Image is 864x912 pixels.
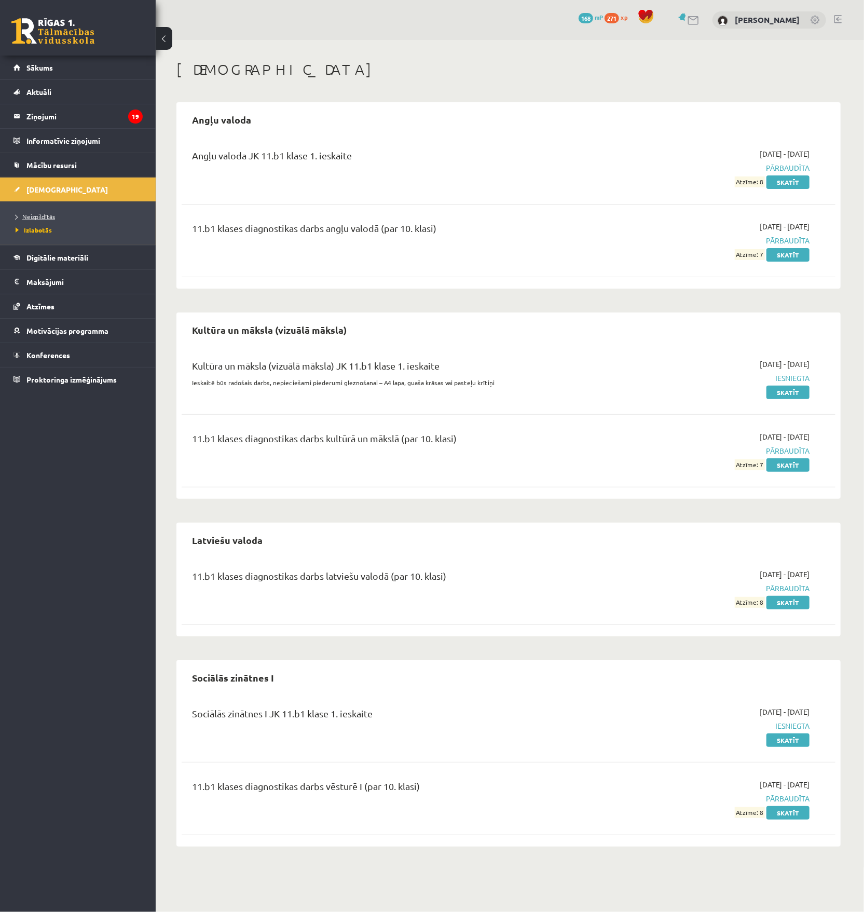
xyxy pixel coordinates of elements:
[760,706,810,717] span: [DATE] - [DATE]
[182,107,262,132] h2: Angļu valoda
[192,779,598,798] div: 11.b1 klases diagnostikas darbs vēsturē I (par 10. klasi)
[26,270,143,294] legend: Maksājumi
[176,61,841,78] h1: [DEMOGRAPHIC_DATA]
[766,733,810,747] a: Skatīt
[614,235,810,246] span: Pārbaudīta
[16,226,52,234] span: Izlabotās
[11,18,94,44] a: Rīgas 1. Tālmācības vidusskola
[766,458,810,472] a: Skatīt
[182,318,357,342] h2: Kultūra un māksla (vizuālā māksla)
[13,246,143,269] a: Digitālie materiāli
[182,528,273,552] h2: Latviešu valoda
[26,63,53,72] span: Sākums
[579,13,603,21] a: 168 mP
[760,569,810,580] span: [DATE] - [DATE]
[26,104,143,128] legend: Ziņojumi
[766,248,810,262] a: Skatīt
[735,807,765,818] span: Atzīme: 8
[760,779,810,790] span: [DATE] - [DATE]
[13,343,143,367] a: Konferences
[605,13,633,21] a: 271 xp
[26,375,117,384] span: Proktoringa izmēģinājums
[26,253,88,262] span: Digitālie materiāli
[26,129,143,153] legend: Informatīvie ziņojumi
[192,569,598,588] div: 11.b1 klases diagnostikas darbs latviešu valodā (par 10. klasi)
[192,431,598,451] div: 11.b1 klases diagnostikas darbs kultūrā un mākslā (par 10. klasi)
[182,665,284,690] h2: Sociālās zinātnes I
[766,806,810,820] a: Skatīt
[766,596,810,609] a: Skatīt
[735,459,765,470] span: Atzīme: 7
[26,160,77,170] span: Mācību resursi
[13,153,143,177] a: Mācību resursi
[735,597,765,608] span: Atzīme: 8
[192,148,598,168] div: Angļu valoda JK 11.b1 klase 1. ieskaite
[192,359,598,378] div: Kultūra un māksla (vizuālā māksla) JK 11.b1 klase 1. ieskaite
[16,212,55,221] span: Neizpildītās
[614,793,810,804] span: Pārbaudīta
[16,225,145,235] a: Izlabotās
[16,212,145,221] a: Neizpildītās
[192,378,598,387] p: Ieskaitē būs radošais darbs, nepieciešami piederumi gleznošanai – A4 lapa, guaša krāsas vai paste...
[735,249,765,260] span: Atzīme: 7
[760,148,810,159] span: [DATE] - [DATE]
[614,583,810,594] span: Pārbaudīta
[13,80,143,104] a: Aktuāli
[13,129,143,153] a: Informatīvie ziņojumi
[614,720,810,731] span: Iesniegta
[192,221,598,240] div: 11.b1 klases diagnostikas darbs angļu valodā (par 10. klasi)
[26,302,54,311] span: Atzīmes
[614,445,810,456] span: Pārbaudīta
[13,270,143,294] a: Maksājumi
[26,326,108,335] span: Motivācijas programma
[26,185,108,194] span: [DEMOGRAPHIC_DATA]
[614,162,810,173] span: Pārbaudīta
[13,178,143,201] a: [DEMOGRAPHIC_DATA]
[735,15,800,25] a: [PERSON_NAME]
[26,350,70,360] span: Konferences
[766,175,810,189] a: Skatīt
[605,13,619,23] span: 271
[718,16,728,26] img: Maksims Baltais
[766,386,810,399] a: Skatīt
[760,221,810,232] span: [DATE] - [DATE]
[128,110,143,124] i: 19
[13,294,143,318] a: Atzīmes
[595,13,603,21] span: mP
[621,13,627,21] span: xp
[26,87,51,97] span: Aktuāli
[13,56,143,79] a: Sākums
[735,176,765,187] span: Atzīme: 8
[13,104,143,128] a: Ziņojumi19
[13,367,143,391] a: Proktoringa izmēģinājums
[760,431,810,442] span: [DATE] - [DATE]
[192,706,598,726] div: Sociālās zinātnes I JK 11.b1 klase 1. ieskaite
[614,373,810,384] span: Iesniegta
[13,319,143,343] a: Motivācijas programma
[760,359,810,370] span: [DATE] - [DATE]
[579,13,593,23] span: 168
